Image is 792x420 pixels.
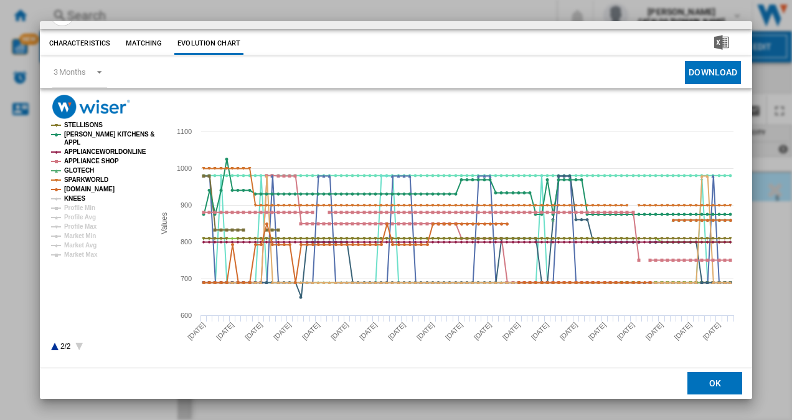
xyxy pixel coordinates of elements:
[415,321,435,341] tspan: [DATE]
[672,321,693,341] tspan: [DATE]
[644,321,664,341] tspan: [DATE]
[501,321,521,341] tspan: [DATE]
[701,321,722,341] tspan: [DATE]
[64,232,96,239] tspan: Market Min
[177,128,192,135] tspan: 1100
[272,321,293,341] tspan: [DATE]
[301,321,321,341] tspan: [DATE]
[615,321,636,341] tspan: [DATE]
[64,242,97,249] tspan: Market Avg
[186,321,207,341] tspan: [DATE]
[587,321,607,341] tspan: [DATE]
[64,131,154,138] tspan: [PERSON_NAME] KITCHENS &
[386,321,407,341] tspan: [DATE]
[64,214,96,221] tspan: Profile Avg
[64,204,95,211] tspan: Profile Min
[181,312,192,319] tspan: 600
[64,158,119,165] tspan: APPLIANCE SHOP
[558,321,578,341] tspan: [DATE]
[181,238,192,246] tspan: 800
[64,186,115,193] tspan: [DOMAIN_NAME]
[443,321,464,341] tspan: [DATE]
[215,321,235,341] tspan: [DATE]
[160,212,169,234] tspan: Values
[64,195,85,202] tspan: KNEES
[64,176,108,183] tspan: SPARKWORLD
[46,32,114,55] button: Characteristics
[357,321,378,341] tspan: [DATE]
[685,61,741,84] button: Download
[52,95,130,119] img: logo_wiser_300x94.png
[181,201,192,209] tspan: 900
[694,32,749,55] button: Download in Excel
[116,32,171,55] button: Matching
[60,342,71,351] text: 2/2
[687,373,742,395] button: OK
[243,321,264,341] tspan: [DATE]
[64,167,94,174] tspan: GLOTECH
[64,139,80,146] tspan: APPL
[64,223,97,230] tspan: Profile Max
[177,165,192,172] tspan: 1000
[329,321,349,341] tspan: [DATE]
[174,32,243,55] button: Evolution chart
[40,21,753,399] md-dialog: Product popup
[181,275,192,282] tspan: 700
[64,122,103,128] tspan: STELLISONS
[714,35,729,50] img: excel-24x24.png
[64,251,98,258] tspan: Market Max
[54,67,86,77] div: 3 Months
[64,148,146,155] tspan: APPLIANCEWORLDONLINE
[472,321,493,341] tspan: [DATE]
[529,321,550,341] tspan: [DATE]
